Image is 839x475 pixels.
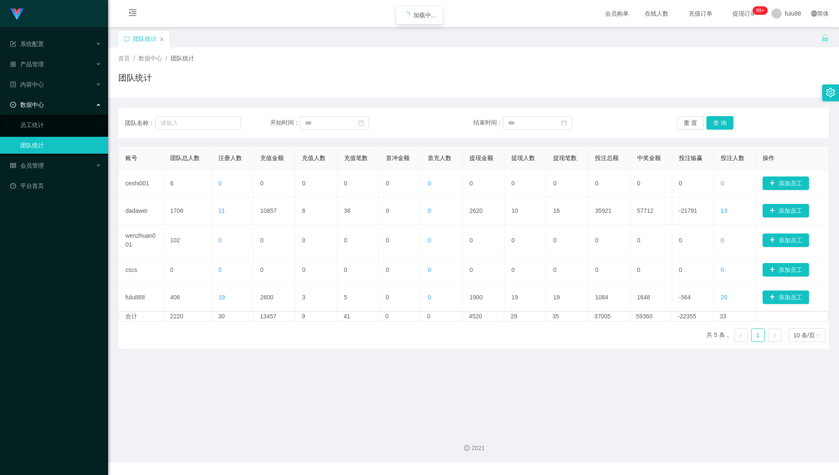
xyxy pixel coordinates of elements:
td: 0 [463,225,505,256]
img: logo.9652507e.png [10,8,24,20]
td: 10857 [253,197,295,225]
i: 图标: right [772,333,777,338]
span: 数据中心 [138,55,162,62]
button: 图标: plus添加员工 [763,204,809,217]
span: 13 [721,207,728,214]
span: 充值订单 [684,11,717,16]
td: 0 [421,312,463,321]
span: 系统配置 [10,41,44,47]
span: 首冲金额 [386,155,410,161]
td: 16 [546,197,588,225]
td: 0 [337,256,379,284]
td: 0 [505,225,546,256]
button: 图标: plus添加员工 [763,263,809,277]
span: 充值金额 [260,155,284,161]
td: 0 [295,225,337,256]
td: 0 [505,256,546,284]
span: 0 [428,207,431,214]
td: 2220 [164,312,212,321]
span: 开始时间： [270,119,300,126]
i: 图标: table [10,163,16,168]
td: 35 [546,312,588,321]
a: 图标: dashboard平台首页 [10,177,101,194]
button: 图标: plus添加员工 [763,290,809,304]
span: / [133,55,135,62]
i: 图标: calendar [561,120,567,126]
i: 图标: down [815,333,820,339]
td: 0 [630,225,672,256]
td: 0 [379,170,421,197]
i: 图标: profile [10,81,16,87]
span: 0 [721,180,724,187]
div: 10 条/页 [793,329,815,342]
i: 图标: left [739,333,744,338]
span: 提现笔数 [553,155,577,161]
span: 提现金额 [470,155,493,161]
span: 团队统计 [171,55,194,62]
td: 35921 [588,197,630,225]
td: 0 [379,225,421,256]
td: 0 [630,256,672,284]
td: 6 [163,170,212,197]
a: 团队统计 [20,137,101,154]
span: 0 [428,180,431,187]
i: 图标: sync [124,36,130,42]
span: 0 [218,266,222,273]
td: 0 [253,225,295,256]
span: 数据中心 [10,101,44,108]
td: 30 [212,312,254,321]
td: 1900 [463,284,505,311]
span: 团队总人数 [170,155,200,161]
td: 5 [337,284,379,311]
td: 19 [505,284,546,311]
td: 0 [253,256,295,284]
i: 图标: unlock [821,34,829,42]
td: 37005 [588,312,630,321]
span: 内容中心 [10,81,44,88]
span: 19 [218,294,225,301]
td: 0 [672,170,714,197]
span: 提现订单 [728,11,760,16]
td: 10 [505,197,546,225]
td: fulu888 [119,284,163,311]
td: 29 [504,312,546,321]
td: 0 [546,225,588,256]
span: 注册人数 [218,155,242,161]
td: 0 [463,170,505,197]
span: 0 [721,266,724,273]
span: 0 [428,266,431,273]
div: 团队统计 [133,31,157,47]
span: / [166,55,167,62]
i: 图标: global [811,11,817,16]
td: 13457 [254,312,296,321]
span: 充值笔数 [344,155,368,161]
button: 图标: plus添加员工 [763,176,809,190]
td: 102 [163,225,212,256]
td: 4520 [463,312,505,321]
td: 0 [463,256,505,284]
span: 提现人数 [511,155,535,161]
td: 0 [546,256,588,284]
input: 请输入 [155,116,242,130]
td: 0 [295,170,337,197]
span: 投注总额 [595,155,619,161]
li: 上一页 [734,328,748,342]
span: 投注输赢 [679,155,703,161]
td: 0 [546,170,588,197]
td: 6 [295,197,337,225]
td: -564 [672,284,714,311]
td: 406 [163,284,212,311]
td: 0 [337,225,379,256]
span: 投注人数 [721,155,744,161]
td: 36 [337,197,379,225]
td: 2600 [253,284,295,311]
td: 0 [379,312,421,321]
td: 0 [253,170,295,197]
td: 2620 [463,197,505,225]
i: 图标: form [10,41,16,47]
button: 查 询 [706,116,733,130]
td: 19 [546,284,588,311]
span: 0 [721,237,724,244]
td: 0 [379,197,421,225]
i: 图标: menu-fold [118,0,147,27]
